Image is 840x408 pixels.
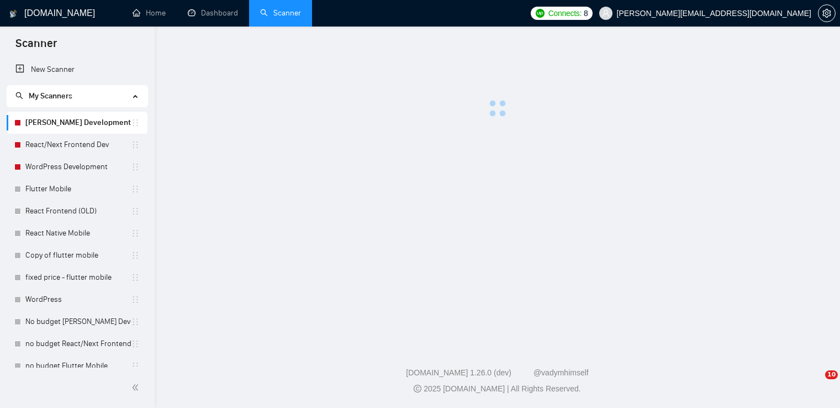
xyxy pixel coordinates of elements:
[7,266,147,289] li: fixed price - flutter mobile
[825,370,838,379] span: 10
[406,368,511,377] a: [DOMAIN_NAME] 1.26.0 (dev)
[7,200,147,222] li: React Frontend (OLD)
[131,273,140,282] span: holder
[548,7,582,19] span: Connects:
[7,178,147,200] li: Flutter Mobile
[131,362,140,370] span: holder
[7,156,147,178] li: WordPress Development
[7,244,147,266] li: Copy of flutter mobile
[7,222,147,244] li: React Native Mobile
[25,134,131,156] a: React/Next Frontend Dev
[15,59,139,81] a: New Scanner
[7,59,147,81] li: New Scanner
[7,355,147,377] li: no budget Flutter Mobile
[15,92,23,100] span: search
[131,163,140,171] span: holder
[25,355,131,377] a: no budget Flutter Mobile
[818,9,835,18] span: setting
[133,8,166,18] a: homeHome
[7,311,147,333] li: No budget MERN Stack Development
[131,339,140,348] span: holder
[414,385,421,393] span: copyright
[15,91,72,101] span: My Scanners
[25,289,131,311] a: WordPress
[25,333,131,355] a: no budget React/Next Frontend Dev
[25,244,131,266] a: Copy of flutter mobile
[802,370,829,397] iframe: Intercom live chat
[131,229,140,238] span: holder
[131,185,140,193] span: holder
[533,368,589,377] a: @vadymhimself
[131,317,140,326] span: holder
[7,333,147,355] li: no budget React/Next Frontend Dev
[131,382,142,393] span: double-left
[602,9,610,17] span: user
[7,35,66,59] span: Scanner
[131,118,140,127] span: holder
[188,8,238,18] a: dashboardDashboard
[818,9,836,18] a: setting
[25,200,131,222] a: React Frontend (OLD)
[25,156,131,178] a: WordPress Development
[163,383,831,395] div: 2025 [DOMAIN_NAME] | All Rights Reserved.
[25,178,131,200] a: Flutter Mobile
[25,311,131,333] a: No budget [PERSON_NAME] Development
[818,4,836,22] button: setting
[29,91,72,101] span: My Scanners
[25,266,131,289] a: fixed price - flutter mobile
[7,112,147,134] li: MERN Stack Development
[584,7,588,19] span: 8
[131,207,140,216] span: holder
[260,8,301,18] a: searchScanner
[536,9,545,18] img: upwork-logo.png
[131,251,140,260] span: holder
[25,222,131,244] a: React Native Mobile
[131,295,140,304] span: holder
[131,140,140,149] span: holder
[7,289,147,311] li: WordPress
[9,5,17,23] img: logo
[25,112,131,134] a: [PERSON_NAME] Development
[7,134,147,156] li: React/Next Frontend Dev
